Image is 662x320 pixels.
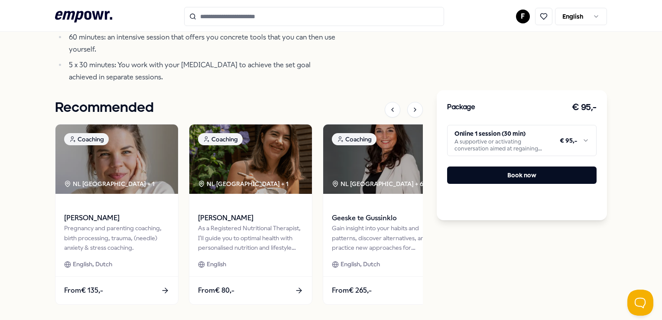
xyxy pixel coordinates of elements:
span: English, Dutch [73,259,112,269]
div: Coaching [64,133,109,145]
div: Coaching [198,133,243,145]
span: From € 265,- [332,285,372,296]
span: English [207,259,226,269]
div: Gain insight into your habits and patterns, discover alternatives, and practice new approaches fo... [332,223,437,252]
iframe: Help Scout Beacon - Open [627,290,653,316]
span: English, Dutch [341,259,380,269]
button: F [516,10,530,23]
h3: € 95,- [572,101,597,114]
div: Coaching [332,133,376,145]
h3: Package [447,102,475,113]
img: package image [55,124,178,194]
a: package imageCoachingNL [GEOGRAPHIC_DATA] + 1[PERSON_NAME]Pregnancy and parenting coaching, birth... [55,124,178,304]
img: package image [323,124,446,194]
div: NL [GEOGRAPHIC_DATA] + 6 [332,179,423,189]
span: Geeske te Gussinklo [332,212,437,224]
div: Pregnancy and parenting coaching, birth processing, trauma, (needle) anxiety & stress coaching. [64,223,169,252]
div: As a Registered Nutritional Therapist, I'll guide you to optimal health with personalised nutriti... [198,223,303,252]
li: 5 x 30 minutes: You work with your [MEDICAL_DATA] to achieve the set goal achieved in separate se... [66,59,337,83]
span: [PERSON_NAME] [198,212,303,224]
input: Search for products, categories or subcategories [184,7,444,26]
span: From € 80,- [198,285,234,296]
div: NL [GEOGRAPHIC_DATA] + 1 [198,179,289,189]
li: 60 minutes: an intensive session that offers you concrete tools that you can then use yourself. [66,31,337,56]
img: package image [189,124,312,194]
button: Book now [447,167,596,184]
span: [PERSON_NAME] [64,212,169,224]
a: package imageCoachingNL [GEOGRAPHIC_DATA] + 6Geeske te GussinkloGain insight into your habits and... [323,124,446,304]
h1: Recommended [55,97,154,119]
span: From € 135,- [64,285,103,296]
div: NL [GEOGRAPHIC_DATA] + 1 [64,179,155,189]
a: package imageCoachingNL [GEOGRAPHIC_DATA] + 1[PERSON_NAME]As a Registered Nutritional Therapist, ... [189,124,312,304]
